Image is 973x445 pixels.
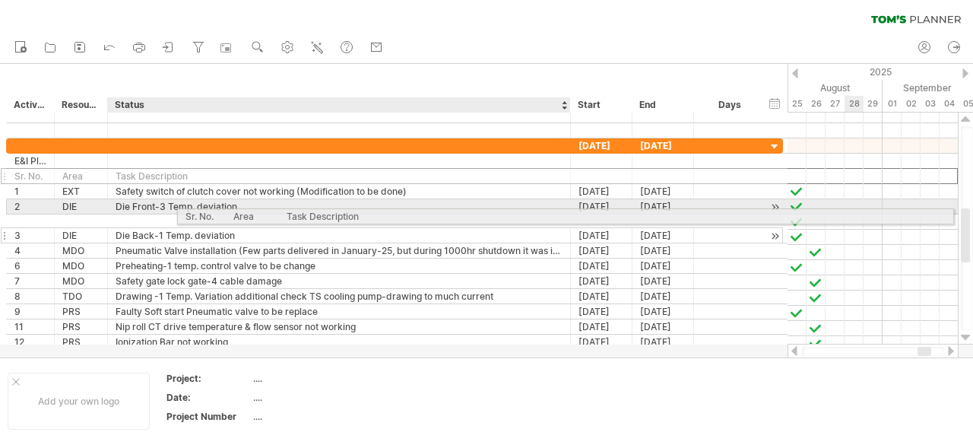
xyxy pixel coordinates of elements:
[845,96,864,112] div: Thursday, 28 August 2025
[639,97,685,113] div: End
[253,410,381,423] div: ....
[807,96,826,112] div: Tuesday, 26 August 2025
[62,169,100,183] div: Area
[632,228,694,243] div: [DATE]
[166,391,250,404] div: Date:
[883,96,902,112] div: Monday, 1 September 2025
[14,335,46,349] div: 12
[62,97,99,113] div: Resource
[14,154,46,168] div: E&I Plant Shutdown work
[116,304,563,319] div: Faulty Soft start Pneumatic valve to be replace
[571,228,632,243] div: [DATE]
[571,289,632,304] div: [DATE]
[632,274,694,288] div: [DATE]
[116,184,563,199] div: Safety switch of clutch cover not working (Modification to be done)
[116,243,563,258] div: Pneumatic Valve installation (Few parts delivered in January-25, but during 1000hr shutdown it wa...
[14,228,46,243] div: 3
[116,319,563,334] div: Nip roll CT drive temperature & flow sensor not working
[8,373,150,430] div: Add your own logo
[116,169,563,183] div: Task Description
[632,259,694,273] div: [DATE]
[571,259,632,273] div: [DATE]
[14,274,46,288] div: 7
[62,274,100,288] div: MDO
[693,97,765,113] div: Days
[115,97,562,113] div: Status
[632,138,694,153] div: [DATE]
[768,199,782,215] div: scroll to activity
[571,319,632,334] div: [DATE]
[578,97,623,113] div: Start
[571,199,632,214] div: [DATE]
[632,335,694,349] div: [DATE]
[14,289,46,304] div: 8
[14,169,46,183] div: Sr. No.
[116,259,563,273] div: Preheating-1 temp. control valve to be change
[14,199,46,214] div: 2
[571,274,632,288] div: [DATE]
[14,304,46,319] div: 9
[14,319,46,334] div: 11
[571,184,632,199] div: [DATE]
[62,243,100,258] div: MDO
[632,184,694,199] div: [DATE]
[571,304,632,319] div: [DATE]
[902,96,921,112] div: Tuesday, 2 September 2025
[826,96,845,112] div: Wednesday, 27 August 2025
[116,199,563,214] div: Die Front-3 Temp. deviation
[632,243,694,258] div: [DATE]
[62,289,100,304] div: TDO
[632,319,694,334] div: [DATE]
[62,184,100,199] div: EXT
[14,184,46,199] div: 1
[62,228,100,243] div: DIE
[116,289,563,304] div: Drawing -1 Temp. Variation additional check TS cooling pump-drawing to much current
[253,391,381,404] div: ....
[14,97,46,113] div: Activity
[62,335,100,349] div: PRS
[768,228,782,244] div: scroll to activity
[571,335,632,349] div: [DATE]
[116,228,563,243] div: Die Back-1 Temp. deviation
[940,96,959,112] div: Thursday, 4 September 2025
[253,372,381,385] div: ....
[788,96,807,112] div: Monday, 25 August 2025
[62,319,100,334] div: PRS
[166,410,250,423] div: Project Number
[632,304,694,319] div: [DATE]
[116,274,563,288] div: Safety gate lock gate-4 cable damage
[166,372,250,385] div: Project:
[62,199,100,214] div: DIE
[632,199,694,214] div: [DATE]
[62,304,100,319] div: PRS
[14,259,46,273] div: 6
[571,138,632,153] div: [DATE]
[571,243,632,258] div: [DATE]
[14,243,46,258] div: 4
[62,259,100,273] div: MDO
[921,96,940,112] div: Wednesday, 3 September 2025
[632,289,694,304] div: [DATE]
[864,96,883,112] div: Friday, 29 August 2025
[116,335,563,349] div: Ionization Bar not working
